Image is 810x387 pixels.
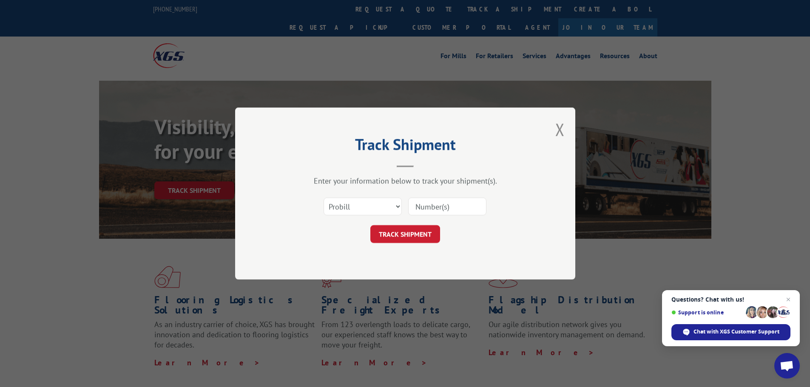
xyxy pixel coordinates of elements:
input: Number(s) [408,198,486,215]
span: Chat with XGS Customer Support [693,328,779,336]
button: Close modal [555,118,565,141]
div: Enter your information below to track your shipment(s). [278,176,533,186]
span: Questions? Chat with us! [671,296,790,303]
span: Support is online [671,309,743,316]
span: Chat with XGS Customer Support [671,324,790,340]
a: Open chat [774,353,800,379]
h2: Track Shipment [278,138,533,155]
button: TRACK SHIPMENT [370,225,440,243]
